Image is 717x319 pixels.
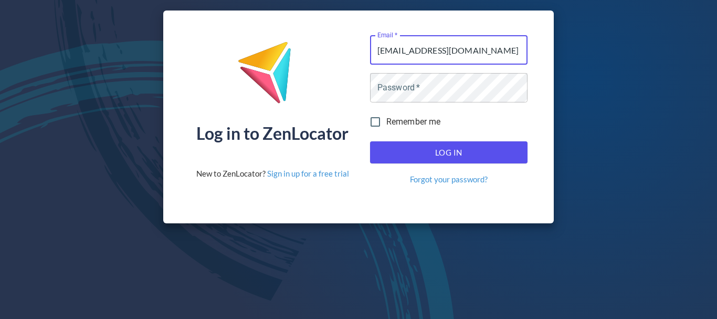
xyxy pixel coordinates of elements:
[370,141,528,163] button: Log In
[267,169,349,178] a: Sign in up for a free trial
[196,168,349,179] div: New to ZenLocator?
[386,116,441,128] span: Remember me
[196,125,349,142] div: Log in to ZenLocator
[237,41,308,112] img: ZenLocator
[370,35,528,65] input: name@company.com
[410,174,488,185] a: Forgot your password?
[382,146,516,159] span: Log In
